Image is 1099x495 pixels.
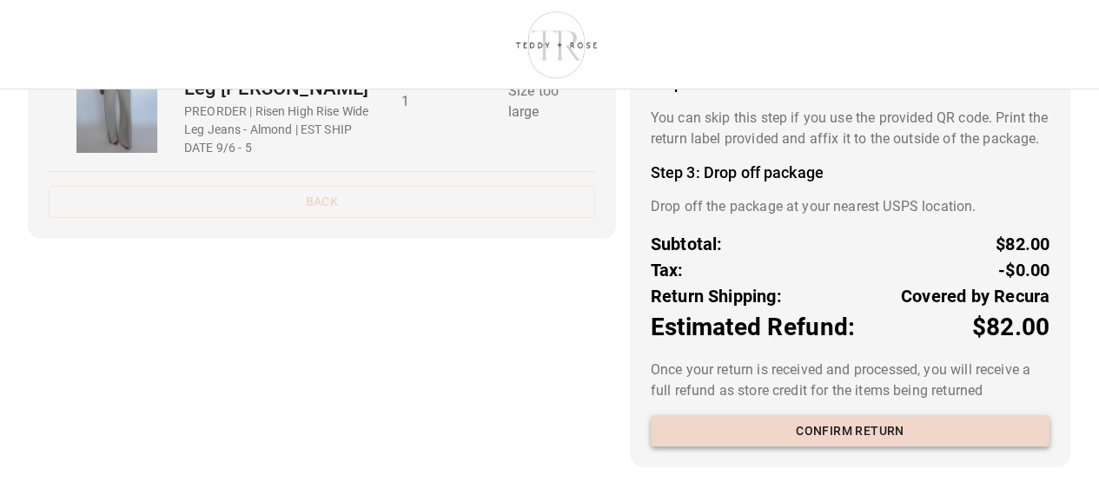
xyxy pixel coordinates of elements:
button: Confirm return [651,415,1049,447]
p: You can skip this step if you use the provided QR code. Print the return label provided and affix... [651,108,1049,149]
p: 1 [401,91,480,112]
button: Back [49,186,595,218]
p: Return Shipping: [651,283,782,309]
p: $82.00 [996,231,1049,257]
p: Size too large [508,81,581,122]
p: Covered by Recura [901,283,1049,309]
img: shop-teddyrose.myshopify.com-d93983e8-e25b-478f-b32e-9430bef33fdd [507,7,606,82]
h4: Step 3: Drop off package [651,163,1049,182]
p: -$0.00 [998,257,1049,283]
p: PREORDER | Risen High Rise Wide Leg Jeans - Almond | EST SHIP DATE 9/6 - 5 [184,102,374,157]
p: Tax: [651,257,684,283]
p: $82.00 [971,309,1049,346]
p: Estimated Refund: [651,309,855,346]
p: Once your return is received and processed, you will receive a full refund as store credit for th... [651,360,1049,401]
p: Subtotal: [651,231,723,257]
p: Drop off the package at your nearest USPS location. [651,196,1049,217]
